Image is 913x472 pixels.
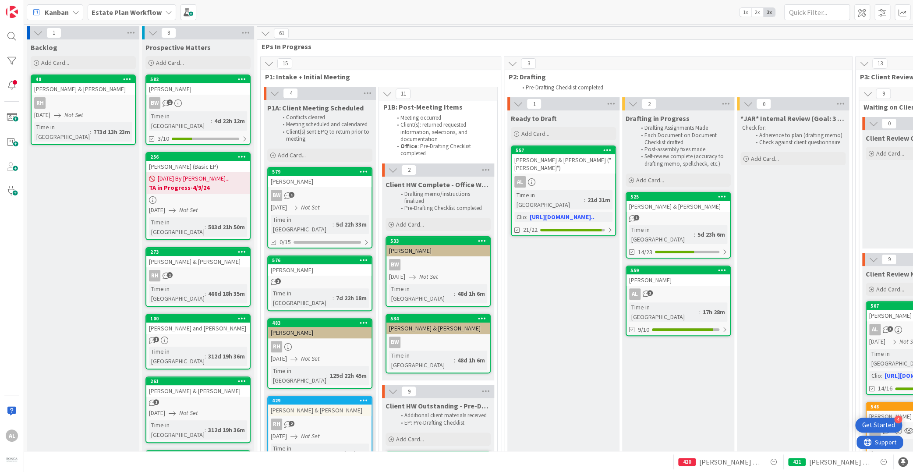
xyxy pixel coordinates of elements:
[869,371,881,380] div: Clio
[146,248,250,256] div: 273
[167,272,173,278] span: 1
[34,122,90,142] div: Time in [GEOGRAPHIC_DATA]
[145,43,211,52] span: Prospective Matters
[146,315,250,334] div: 100[PERSON_NAME] and [PERSON_NAME]
[268,341,372,352] div: RH
[334,293,369,303] div: 7d 22h 18m
[386,236,491,307] a: 533[PERSON_NAME]BW[DATE]Not SetTime in [GEOGRAPHIC_DATA]:48d 1h 6m
[272,397,372,404] div: 429
[156,59,184,67] span: Add Card...
[268,405,372,416] div: [PERSON_NAME] & [PERSON_NAME]
[514,190,584,209] div: Time in [GEOGRAPHIC_DATA]
[699,457,761,467] span: [PERSON_NAME] and [PERSON_NAME]- Trust Updates
[514,176,526,188] div: AL
[784,4,850,20] input: Quick Filter...
[45,7,69,18] span: Kanban
[146,385,250,397] div: [PERSON_NAME] & [PERSON_NAME]
[887,326,893,332] span: 3
[272,257,372,263] div: 576
[212,116,247,126] div: 4d 22h 12m
[206,351,247,361] div: 312d 19h 36m
[855,418,902,433] div: Open Get Started checklist, remaining modules: 4
[161,28,176,38] span: 8
[396,205,489,212] li: Pre-Drafting Checklist completed
[274,28,289,39] span: 61
[626,193,730,212] div: 525[PERSON_NAME] & [PERSON_NAME]
[390,316,490,322] div: 534
[289,192,294,198] span: 1
[34,97,46,109] div: RH
[788,458,806,466] div: 411
[740,114,846,123] span: *JAR* Internal Review (Goal: 3 biz days)
[149,420,205,440] div: Time in [GEOGRAPHIC_DATA]
[268,256,372,276] div: 576[PERSON_NAME]
[32,97,135,109] div: RH
[46,28,61,38] span: 1
[386,315,490,334] div: 534[PERSON_NAME] & [PERSON_NAME]
[633,215,639,220] span: 1
[158,174,230,183] span: [DATE] By [PERSON_NAME]...
[149,270,160,281] div: RH
[636,176,664,184] span: Add Card...
[386,180,491,189] span: Client HW Complete - Office Work
[876,285,904,293] span: Add Card...
[809,457,871,467] span: [PERSON_NAME] & [PERSON_NAME]
[91,127,132,137] div: 773d 13h 23m
[146,161,250,172] div: [PERSON_NAME] (Basic EP)
[149,206,165,215] span: [DATE]
[275,278,281,284] span: 1
[881,371,882,380] span: :
[751,132,844,139] li: Adherence to plan (drafting memo)
[158,134,169,143] span: 3/10
[6,429,18,442] div: AL
[699,307,701,317] span: :
[386,259,490,270] div: BW
[626,274,730,286] div: [PERSON_NAME]
[389,284,454,303] div: Time in [GEOGRAPHIC_DATA]
[206,289,247,298] div: 466d 18h 35m
[383,103,486,111] span: P1B: Post-Meeting Items
[271,288,333,308] div: Time in [GEOGRAPHIC_DATA]
[872,58,887,69] span: 13
[869,337,885,346] span: [DATE]
[626,288,730,300] div: AL
[146,377,250,397] div: 261[PERSON_NAME] & [PERSON_NAME]
[268,419,372,430] div: RH
[326,371,328,380] span: :
[396,220,424,228] span: Add Card...
[389,272,405,281] span: [DATE]
[301,203,320,211] i: Not Set
[32,75,135,83] div: 48
[386,323,490,334] div: [PERSON_NAME] & [PERSON_NAME]
[205,222,206,232] span: :
[328,371,369,380] div: 125d 22h 45m
[740,8,751,17] span: 1x
[145,314,251,369] a: 100[PERSON_NAME] and [PERSON_NAME]Time in [GEOGRAPHIC_DATA]:312d 19h 36m
[331,448,369,458] div: 108d 23h 6m
[153,337,159,342] span: 1
[521,58,536,69] span: 3
[41,59,69,67] span: Add Card...
[401,165,416,175] span: 2
[271,190,282,201] div: BW
[205,351,206,361] span: :
[881,118,896,129] span: 0
[638,325,649,334] span: 9/10
[763,8,775,17] span: 3x
[146,315,250,323] div: 100
[386,237,490,256] div: 533[PERSON_NAME]
[626,201,730,212] div: [PERSON_NAME] & [PERSON_NAME]
[512,146,615,174] div: 557[PERSON_NAME] & [PERSON_NAME] ("[PERSON_NAME]")
[6,454,18,466] img: avatar
[516,147,615,153] div: 557
[145,75,251,145] a: 582[PERSON_NAME]BWTime in [GEOGRAPHIC_DATA]:4d 22h 12m3/10
[92,8,162,17] b: Estate Plan Workflow
[638,248,652,257] span: 14/23
[150,378,250,384] div: 261
[511,114,557,123] span: Ready to Draft
[268,190,372,201] div: BW
[389,259,400,270] div: BW
[211,116,212,126] span: :
[150,154,250,160] div: 256
[389,351,454,370] div: Time in [GEOGRAPHIC_DATA]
